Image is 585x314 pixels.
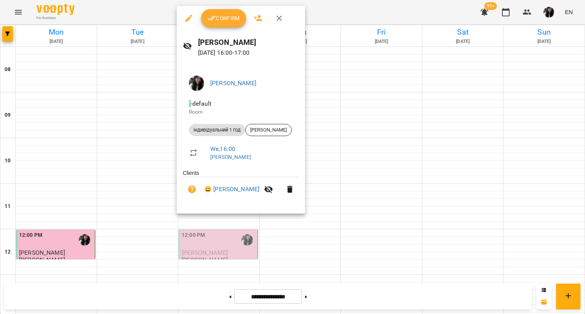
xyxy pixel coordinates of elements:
a: 😀 [PERSON_NAME] [204,185,259,194]
a: We , 16:00 [210,145,235,152]
p: [DATE] 16:00 - 17:00 [198,48,299,57]
h6: [PERSON_NAME] [198,36,299,48]
a: [PERSON_NAME] [210,79,256,87]
span: [PERSON_NAME] [246,127,291,133]
button: Unpaid. Bill the attendance? [183,180,201,198]
div: [PERSON_NAME] [245,124,292,136]
span: - default [189,100,213,107]
p: Room [189,108,293,116]
a: [PERSON_NAME] [210,154,251,160]
span: Confirm [207,14,240,23]
button: Confirm [201,9,246,27]
ul: Clients [183,169,299,205]
span: індивідуальний 1 год [189,127,245,133]
img: d9ea9a7fe13608e6f244c4400442cb9c.jpg [189,76,204,91]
